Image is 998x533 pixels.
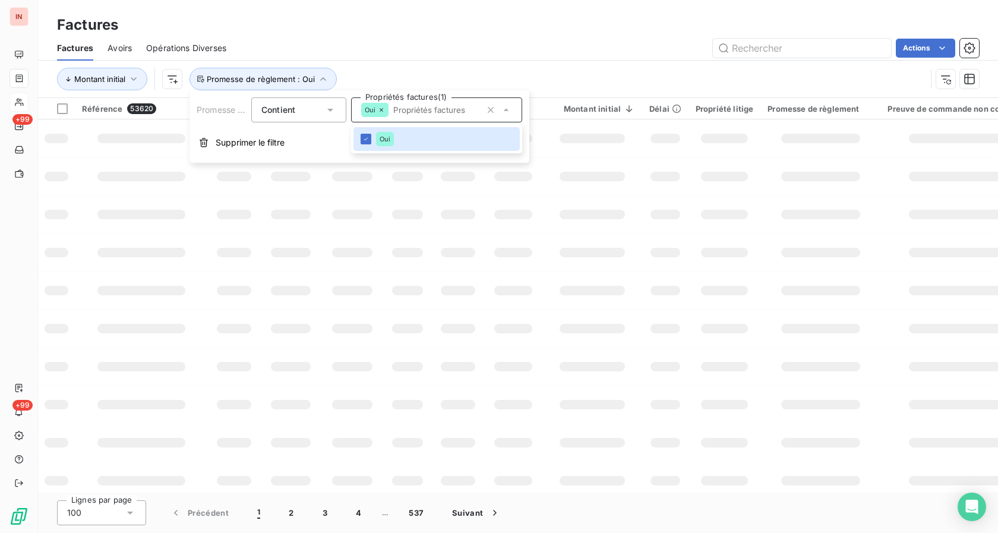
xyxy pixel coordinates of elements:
[713,39,891,58] input: Rechercher
[958,493,986,521] div: Open Intercom Messenger
[82,104,122,113] span: Référence
[67,507,81,519] span: 100
[57,14,118,36] h3: Factures
[74,74,125,84] span: Montant initial
[261,105,295,115] span: Contient
[243,500,274,525] button: 1
[768,104,873,113] div: Promesse de règlement
[257,507,260,519] span: 1
[146,42,226,54] span: Opérations Diverses
[190,130,529,156] button: Supprimer le filtre
[10,7,29,26] div: IN
[12,400,33,411] span: +99
[190,68,337,90] button: Promesse de règlement : Oui
[156,500,243,525] button: Précédent
[127,103,156,114] span: 53620
[10,507,29,526] img: Logo LeanPay
[308,500,342,525] button: 3
[108,42,132,54] span: Avoirs
[57,68,147,90] button: Montant initial
[438,500,515,525] button: Suivant
[375,503,394,522] span: …
[12,114,33,125] span: +99
[207,74,315,84] span: Promesse de règlement : Oui
[394,500,438,525] button: 537
[197,105,290,115] span: Promesse de règlement
[274,500,308,525] button: 2
[696,104,753,113] div: Propriété litige
[649,104,681,113] div: Délai
[389,105,481,115] input: Propriétés factures
[380,135,390,143] span: Oui
[57,42,93,54] span: Factures
[365,106,375,113] span: Oui
[896,39,955,58] button: Actions
[216,137,285,149] span: Supprimer le filtre
[342,500,375,525] button: 4
[549,104,635,113] div: Montant initial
